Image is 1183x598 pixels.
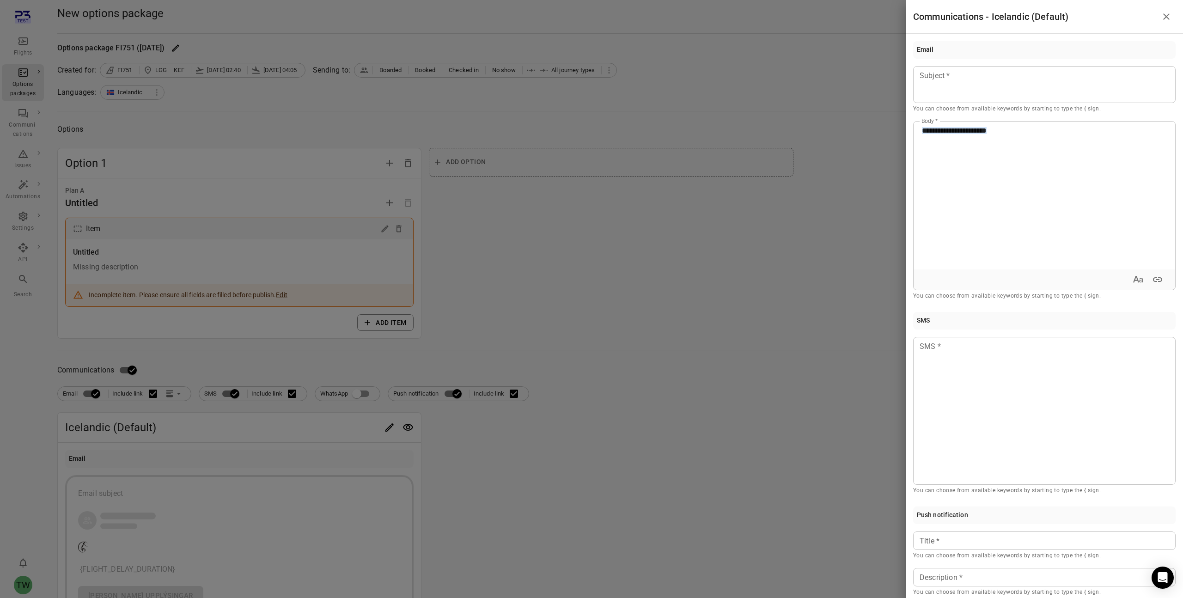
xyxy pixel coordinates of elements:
div: Rich text formatting [1128,269,1168,290]
h1: Communications - Icelandic (Default) [913,9,1068,24]
button: Close drawer [1157,7,1176,26]
p: You can choose from available keywords by starting to type the { sign. [913,551,1176,561]
p: You can choose from available keywords by starting to type the { sign. [913,104,1176,114]
p: You can choose from available keywords by starting to type the { sign. [913,486,1176,495]
p: You can choose from available keywords by starting to type the { sign. [913,588,1176,597]
div: SMS [917,316,930,326]
button: Expand text format [1129,271,1147,288]
button: Insert Link [1148,271,1166,288]
p: You can choose from available keywords by starting to type the { sign. [913,292,1176,301]
div: Open Intercom Messenger [1152,567,1174,589]
div: Push notification [917,510,968,520]
div: Email [917,45,934,55]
